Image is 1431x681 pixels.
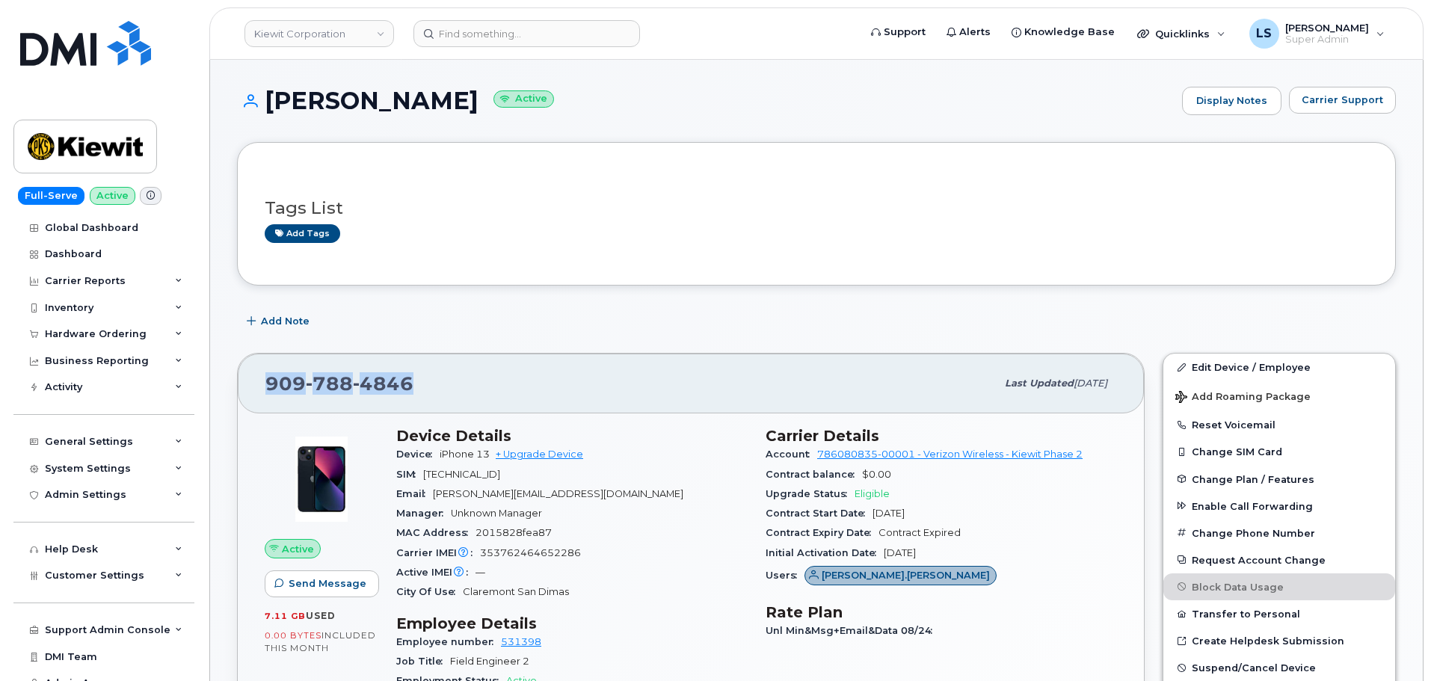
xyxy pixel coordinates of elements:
[878,527,961,538] span: Contract Expired
[396,656,450,667] span: Job Title
[766,570,804,581] span: Users
[396,614,748,632] h3: Employee Details
[1175,391,1311,405] span: Add Roaming Package
[289,576,366,591] span: Send Message
[766,603,1117,621] h3: Rate Plan
[463,586,569,597] span: Claremont San Dimas
[496,449,583,460] a: + Upgrade Device
[822,568,990,582] span: [PERSON_NAME].[PERSON_NAME]
[873,508,905,519] span: [DATE]
[1163,354,1395,380] a: Edit Device / Employee
[1366,616,1420,670] iframe: Messenger Launcher
[493,90,554,108] small: Active
[237,308,322,335] button: Add Note
[265,630,321,641] span: 0.00 Bytes
[1163,493,1395,520] button: Enable Call Forwarding
[766,625,940,636] span: Unl Min&Msg+Email&Data 08/24
[396,427,748,445] h3: Device Details
[237,87,1175,114] h1: [PERSON_NAME]
[1163,411,1395,438] button: Reset Voicemail
[766,449,817,460] span: Account
[1163,380,1395,411] button: Add Roaming Package
[265,570,379,597] button: Send Message
[804,570,997,581] a: [PERSON_NAME].[PERSON_NAME]
[1163,520,1395,546] button: Change Phone Number
[476,527,552,538] span: 2015828fea87
[1182,87,1281,115] a: Display Notes
[306,610,336,621] span: used
[396,567,476,578] span: Active IMEI
[1302,93,1383,107] span: Carrier Support
[282,542,314,556] span: Active
[450,656,529,667] span: Field Engineer 2
[396,586,463,597] span: City Of Use
[265,611,306,621] span: 7.11 GB
[1289,87,1396,114] button: Carrier Support
[1163,466,1395,493] button: Change Plan / Features
[1163,654,1395,681] button: Suspend/Cancel Device
[817,449,1083,460] a: 786080835-00001 - Verizon Wireless - Kiewit Phase 2
[1163,438,1395,465] button: Change SIM Card
[766,508,873,519] span: Contract Start Date
[766,547,884,558] span: Initial Activation Date
[480,547,581,558] span: 353762464652286
[396,527,476,538] span: MAC Address
[423,469,500,480] span: [TECHNICAL_ID]
[265,372,413,395] span: 909
[265,224,340,243] a: Add tags
[451,508,542,519] span: Unknown Manager
[1163,546,1395,573] button: Request Account Change
[353,372,413,395] span: 4846
[396,547,480,558] span: Carrier IMEI
[1074,378,1107,389] span: [DATE]
[766,427,1117,445] h3: Carrier Details
[1163,600,1395,627] button: Transfer to Personal
[440,449,490,460] span: iPhone 13
[855,488,890,499] span: Eligible
[1163,627,1395,654] a: Create Helpdesk Submission
[265,199,1368,218] h3: Tags List
[396,449,440,460] span: Device
[766,527,878,538] span: Contract Expiry Date
[1005,378,1074,389] span: Last updated
[1192,662,1316,674] span: Suspend/Cancel Device
[396,488,433,499] span: Email
[862,469,891,480] span: $0.00
[501,636,541,647] a: 531398
[766,488,855,499] span: Upgrade Status
[884,547,916,558] span: [DATE]
[396,469,423,480] span: SIM
[306,372,353,395] span: 788
[1192,473,1314,484] span: Change Plan / Features
[261,314,310,328] span: Add Note
[433,488,683,499] span: [PERSON_NAME][EMAIL_ADDRESS][DOMAIN_NAME]
[766,469,862,480] span: Contract balance
[396,636,501,647] span: Employee number
[277,434,366,524] img: image20231002-3703462-1ig824h.jpeg
[476,567,485,578] span: —
[396,508,451,519] span: Manager
[1192,500,1313,511] span: Enable Call Forwarding
[1163,573,1395,600] button: Block Data Usage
